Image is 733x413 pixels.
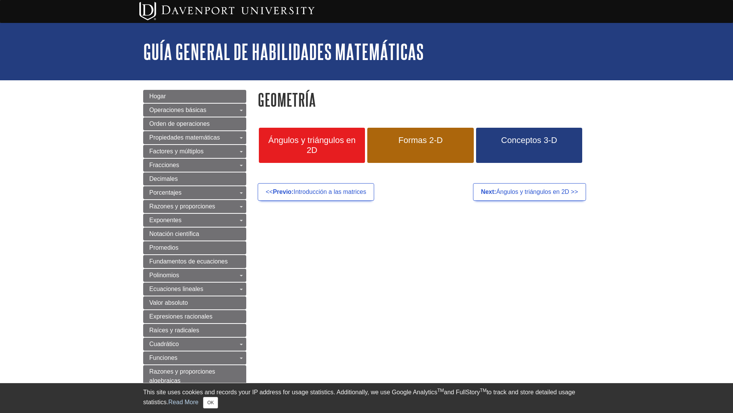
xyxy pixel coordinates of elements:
sup: TM [437,388,444,393]
a: Operaciones básicas [143,104,246,117]
a: Promedios [143,241,246,254]
a: Funciones [143,351,246,364]
a: Cuadrático [143,338,246,351]
span: Razones y proporciones algebraicas [149,368,215,384]
span: Polinomios [149,272,179,278]
a: Factores y múltiplos [143,145,246,158]
span: Fracciones [149,162,179,168]
a: Hogar [143,90,246,103]
span: Notación científica [149,231,199,237]
span: Operaciones básicas [149,107,206,113]
a: Fracciones [143,159,246,172]
a: Porcentajes [143,186,246,199]
span: Funciones [149,354,178,361]
a: Raíces y radicales [143,324,246,337]
sup: TM [480,388,486,393]
span: Propiedades matemáticas [149,134,220,141]
span: Promedios [149,244,178,251]
strong: Next: [481,189,496,195]
a: Polinomios [143,269,246,282]
span: Porcentajes [149,189,182,196]
a: Next:Ángulos y triángulos en 2D >> [473,183,586,201]
strong: Previo: [273,189,294,195]
a: Fundamentos de ecuaciones [143,255,246,268]
div: This site uses cookies and records your IP address for usage statistics. Additionally, we use Goo... [143,388,590,408]
span: Orden de operaciones [149,120,210,127]
h1: Geometría [258,90,590,109]
a: Conceptos 3-D [476,128,582,163]
button: Close [203,397,218,408]
img: Davenport University [139,2,315,20]
a: Read More [168,399,199,405]
a: Valor absoluto [143,296,246,309]
span: Ángulos y triángulos en 2D [265,135,359,155]
span: Expresiones racionales [149,313,212,320]
a: Exponentes [143,214,246,227]
span: Razones y proporciones [149,203,215,210]
span: Hogar [149,93,166,99]
span: Ecuaciones lineales [149,286,203,292]
span: Conceptos 3-D [482,135,576,145]
span: Exponentes [149,217,182,223]
a: Ecuaciones lineales [143,283,246,296]
a: Ángulos y triángulos en 2D [259,128,365,163]
a: Expresiones racionales [143,310,246,323]
span: Valor absoluto [149,299,188,306]
a: Guía general de habilidades matemáticas [143,40,424,63]
a: Razones y proporciones [143,200,246,213]
a: <<Previo:Introducción a las matrices [258,183,374,201]
a: Orden de operaciones [143,117,246,130]
span: Factores y múltiplos [149,148,203,154]
span: Fundamentos de ecuaciones [149,258,228,265]
span: Formas 2-D [373,135,468,145]
a: Notación científica [143,228,246,241]
span: Cuadrático [149,341,179,347]
span: Decimales [149,176,178,182]
a: Formas 2-D [367,128,473,163]
a: Decimales [143,172,246,185]
a: Propiedades matemáticas [143,131,246,144]
a: Razones y proporciones algebraicas [143,365,246,387]
span: Raíces y radicales [149,327,199,333]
